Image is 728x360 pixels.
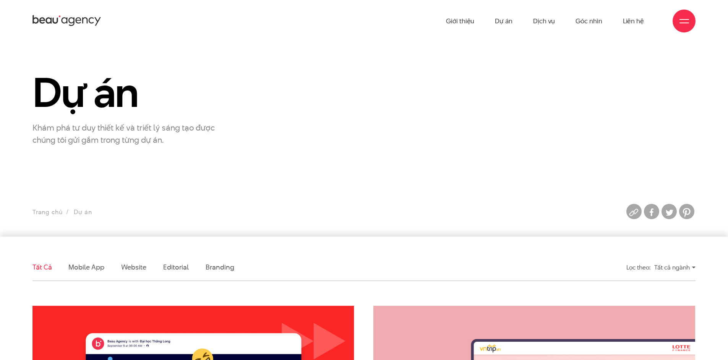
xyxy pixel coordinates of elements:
[32,121,224,146] p: Khám phá tư duy thiết kế và triết lý sáng tạo được chúng tôi gửi gắm trong từng dự án.
[654,261,696,274] div: Tất cả ngành
[32,71,241,115] h1: Dự án
[626,261,650,274] div: Lọc theo:
[206,262,234,272] a: Branding
[121,262,146,272] a: Website
[32,208,62,216] a: Trang chủ
[68,262,104,272] a: Mobile app
[32,262,52,272] a: Tất cả
[163,262,189,272] a: Editorial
